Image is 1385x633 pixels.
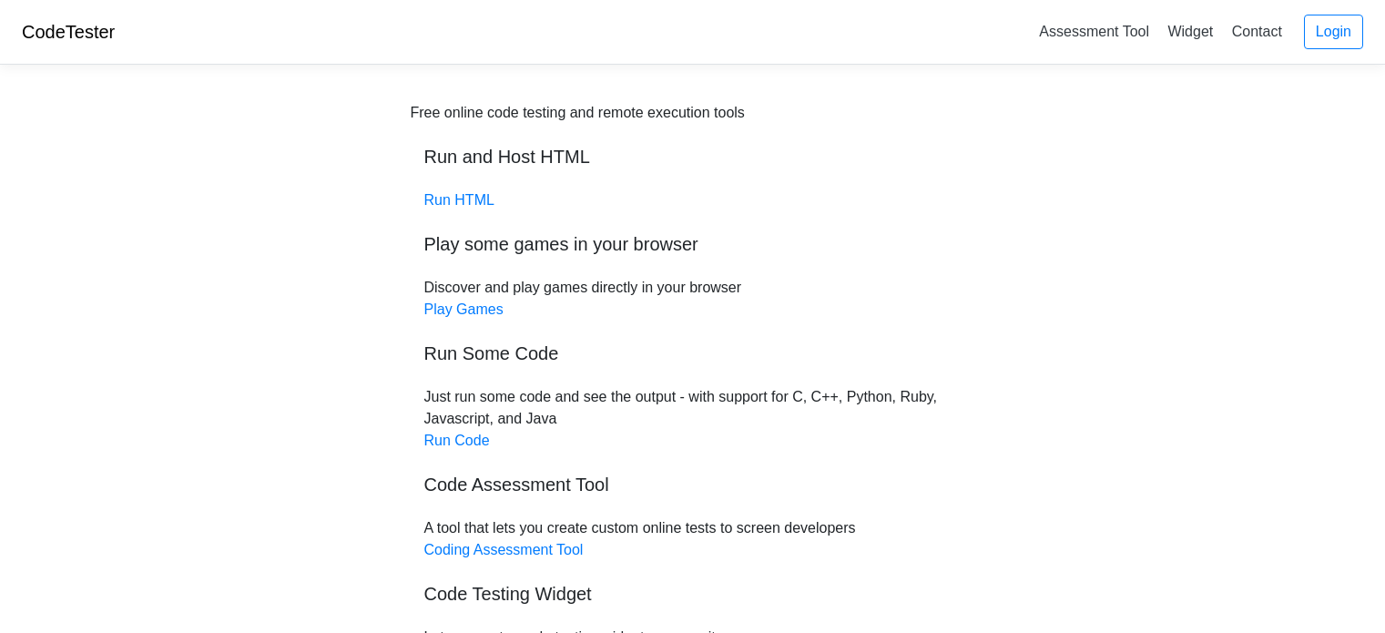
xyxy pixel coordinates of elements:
a: Contact [1225,16,1289,46]
a: Run HTML [424,192,494,208]
a: Widget [1160,16,1220,46]
h5: Run and Host HTML [424,146,962,168]
a: Coding Assessment Tool [424,542,584,557]
a: Play Games [424,301,504,317]
h5: Code Assessment Tool [424,474,962,495]
a: Run Code [424,433,490,448]
h5: Run Some Code [424,342,962,364]
a: Assessment Tool [1032,16,1156,46]
h5: Play some games in your browser [424,233,962,255]
div: Free online code testing and remote execution tools [411,102,745,124]
a: Login [1304,15,1363,49]
a: CodeTester [22,22,115,42]
h5: Code Testing Widget [424,583,962,605]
